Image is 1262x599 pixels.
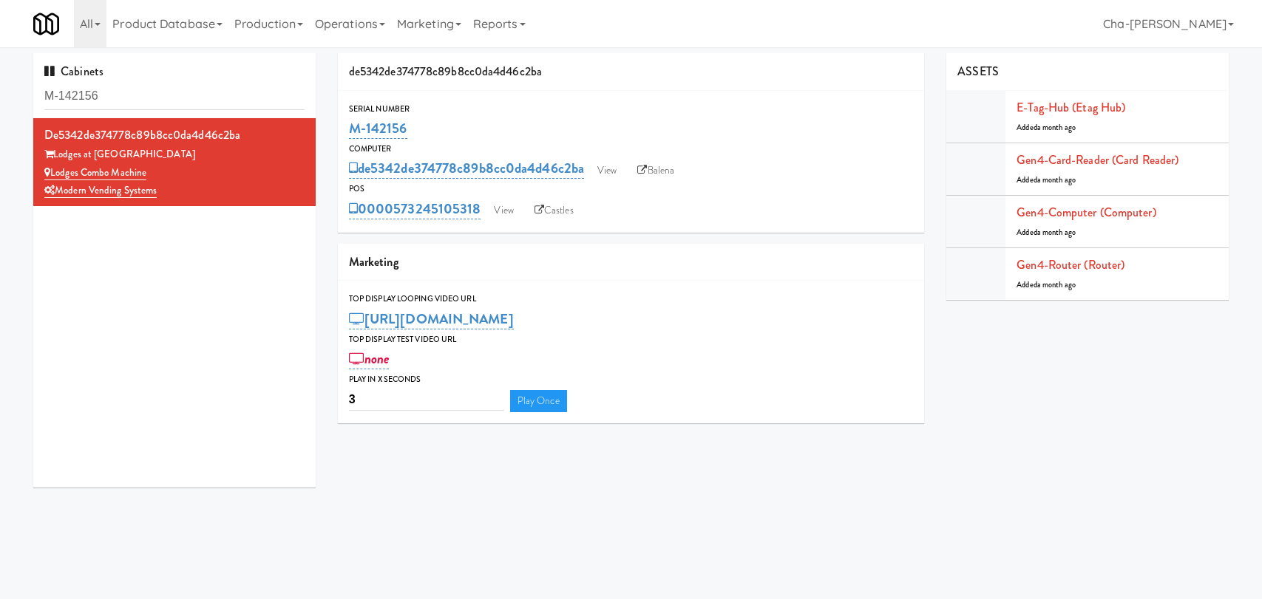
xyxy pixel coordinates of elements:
input: Search cabinets [44,83,305,110]
span: Added [1017,227,1076,238]
span: ASSETS [957,63,999,80]
span: Added [1017,122,1076,133]
span: Cabinets [44,63,104,80]
a: none [349,349,390,369]
div: Serial Number [349,102,914,117]
a: 0000573245105318 [349,199,481,219]
span: Marketing [349,253,398,270]
div: de5342de374778c89b8cc0da4d46c2ba [338,53,925,91]
a: View [590,160,624,182]
span: Added [1017,279,1076,290]
a: Modern Vending Systems [44,183,157,198]
span: a month ago [1037,122,1076,133]
div: Play in X seconds [349,372,914,387]
span: a month ago [1037,279,1076,290]
a: Gen4-computer (Computer) [1017,204,1156,221]
div: Top Display Looping Video Url [349,292,914,307]
div: de5342de374778c89b8cc0da4d46c2ba [44,124,305,146]
span: a month ago [1037,227,1076,238]
a: Balena [630,160,682,182]
a: [URL][DOMAIN_NAME] [349,309,514,329]
a: M-142156 [349,118,407,139]
a: Gen4-router (Router) [1017,256,1124,273]
div: Lodges at [GEOGRAPHIC_DATA] [44,146,305,164]
a: Gen4-card-reader (Card Reader) [1017,151,1178,168]
div: Top Display Test Video Url [349,332,914,347]
a: E-tag-hub (Etag Hub) [1017,99,1125,116]
img: Micromart [33,11,59,37]
a: View [486,199,520,222]
a: Play Once [510,390,567,412]
a: Castles [527,199,581,222]
span: Added [1017,174,1076,185]
span: a month ago [1037,174,1076,185]
a: de5342de374778c89b8cc0da4d46c2ba [349,158,584,179]
li: de5342de374778c89b8cc0da4d46c2baLodges at [GEOGRAPHIC_DATA] Lodges Combo MachineModern Vending Sy... [33,118,316,206]
div: POS [349,182,914,196]
a: Lodges Combo Machine [44,165,146,180]
div: Computer [349,142,914,157]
